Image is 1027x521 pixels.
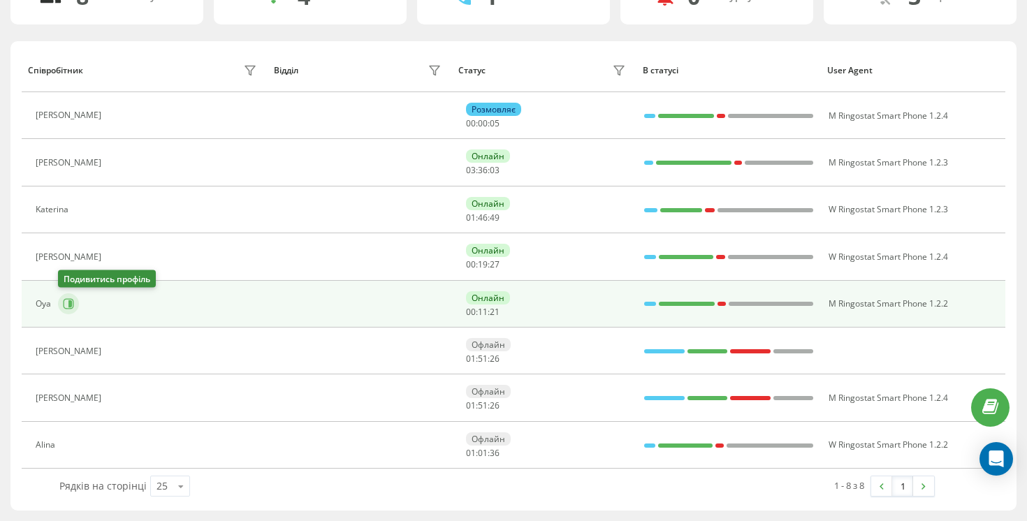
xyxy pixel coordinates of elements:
[36,252,105,262] div: [PERSON_NAME]
[829,439,948,450] span: W Ringostat Smart Phone 1.2.2
[156,479,168,493] div: 25
[490,212,500,223] span: 49
[59,479,147,492] span: Рядків на сторінці
[478,117,488,129] span: 00
[478,258,488,270] span: 19
[466,258,476,270] span: 00
[829,298,948,309] span: M Ringostat Smart Phone 1.2.2
[36,110,105,120] div: [PERSON_NAME]
[829,156,948,168] span: M Ringostat Smart Phone 1.2.3
[458,66,486,75] div: Статус
[827,66,998,75] div: User Agent
[829,392,948,404] span: M Ringostat Smart Phone 1.2.4
[466,385,511,398] div: Офлайн
[478,164,488,176] span: 36
[466,354,500,364] div: : :
[28,66,83,75] div: Співробітник
[58,270,156,288] div: Подивитись профіль
[466,164,476,176] span: 03
[466,212,476,223] span: 01
[466,119,500,129] div: : :
[490,306,500,318] span: 21
[829,110,948,122] span: M Ringostat Smart Phone 1.2.4
[466,291,510,304] div: Онлайн
[466,117,476,129] span: 00
[466,399,476,411] span: 01
[829,251,948,263] span: W Ringostat Smart Phone 1.2.4
[829,203,948,215] span: W Ringostat Smart Phone 1.2.3
[36,299,54,309] div: Oya
[490,353,500,365] span: 26
[466,448,500,458] div: : :
[834,478,864,492] div: 1 - 8 з 8
[36,158,105,168] div: [PERSON_NAME]
[466,353,476,365] span: 01
[490,258,500,270] span: 27
[466,213,500,223] div: : :
[490,399,500,411] span: 26
[478,212,488,223] span: 46
[466,338,511,351] div: Офлайн
[36,205,72,214] div: Katerina
[979,442,1013,476] div: Open Intercom Messenger
[466,103,521,116] div: Розмовляє
[466,197,510,210] div: Онлайн
[478,353,488,365] span: 51
[490,447,500,459] span: 36
[466,149,510,163] div: Онлайн
[466,307,500,317] div: : :
[466,432,511,446] div: Офлайн
[478,306,488,318] span: 11
[36,393,105,403] div: [PERSON_NAME]
[892,476,913,496] a: 1
[478,447,488,459] span: 01
[478,399,488,411] span: 51
[274,66,298,75] div: Відділ
[490,164,500,176] span: 03
[490,117,500,129] span: 05
[466,166,500,175] div: : :
[466,306,476,318] span: 00
[36,346,105,356] div: [PERSON_NAME]
[643,66,814,75] div: В статусі
[466,260,500,270] div: : :
[36,440,59,450] div: Alina
[466,244,510,257] div: Онлайн
[466,447,476,459] span: 01
[466,401,500,411] div: : :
